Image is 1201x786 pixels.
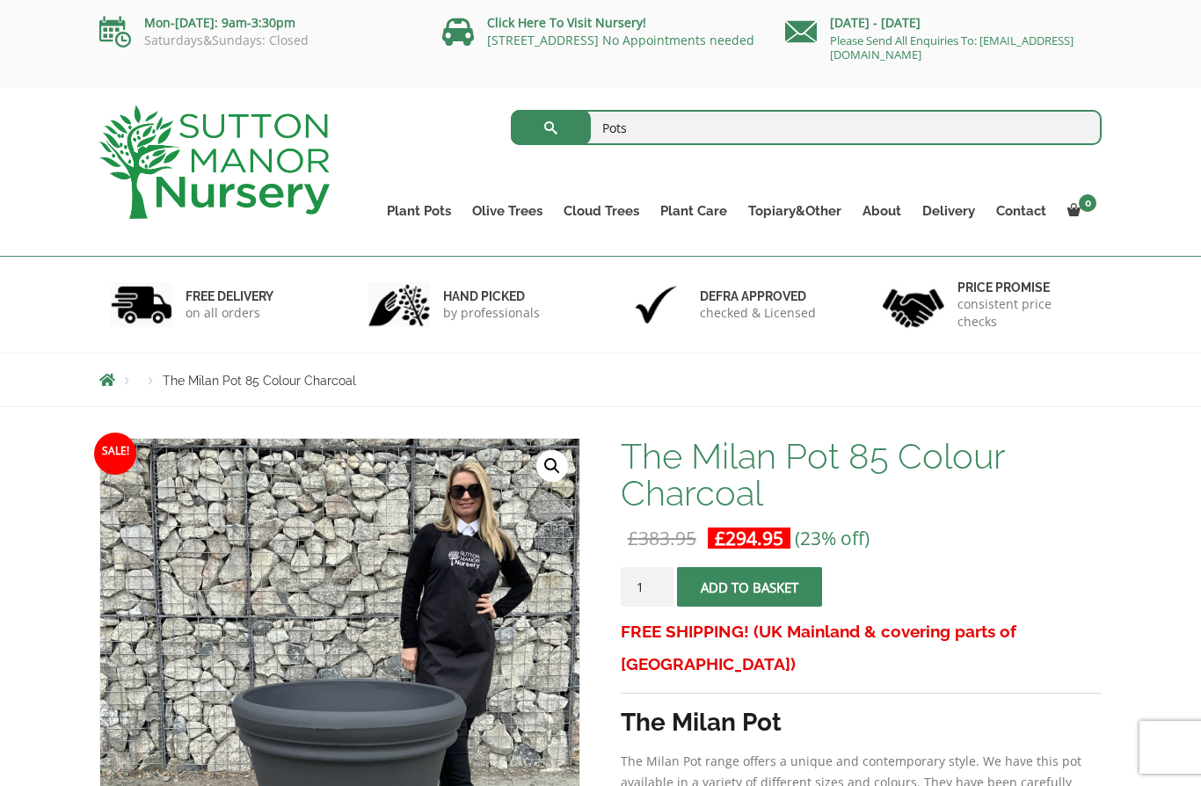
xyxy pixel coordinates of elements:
a: Plant Pots [376,199,462,223]
h3: FREE SHIPPING! (UK Mainland & covering parts of [GEOGRAPHIC_DATA]) [621,615,1102,680]
a: Please Send All Enquiries To: [EMAIL_ADDRESS][DOMAIN_NAME] [830,33,1074,62]
span: £ [628,526,638,550]
p: Saturdays&Sundays: Closed [99,33,416,47]
p: [DATE] - [DATE] [785,12,1102,33]
p: consistent price checks [957,295,1091,331]
img: logo [99,106,330,219]
a: [STREET_ADDRESS] No Appointments needed [487,32,754,48]
a: About [852,199,912,223]
span: The Milan Pot 85 Colour Charcoal [163,374,356,388]
h1: The Milan Pot 85 Colour Charcoal [621,438,1102,512]
p: Mon-[DATE]: 9am-3:30pm [99,12,416,33]
h6: Defra approved [700,288,816,304]
span: £ [715,526,725,550]
bdi: 383.95 [628,526,696,550]
bdi: 294.95 [715,526,783,550]
img: 1.jpg [111,282,172,327]
h6: Price promise [957,280,1091,295]
h6: FREE DELIVERY [186,288,273,304]
p: on all orders [186,304,273,322]
img: 3.jpg [625,282,687,327]
a: Topiary&Other [738,199,852,223]
a: Click Here To Visit Nursery! [487,14,646,31]
span: Sale! [94,433,136,475]
span: 0 [1079,194,1096,212]
img: 4.jpg [883,278,944,331]
button: Add to basket [677,567,822,607]
a: Cloud Trees [553,199,650,223]
h6: hand picked [443,288,540,304]
p: checked & Licensed [700,304,816,322]
a: View full-screen image gallery [536,450,568,482]
input: Product quantity [621,567,673,607]
a: Delivery [912,199,986,223]
img: 2.jpg [368,282,430,327]
a: Plant Care [650,199,738,223]
strong: The Milan Pot [621,708,782,737]
span: (23% off) [795,526,870,550]
p: by professionals [443,304,540,322]
a: 0 [1057,199,1102,223]
a: Contact [986,199,1057,223]
input: Search... [511,110,1103,145]
a: Olive Trees [462,199,553,223]
nav: Breadcrumbs [99,373,1102,387]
